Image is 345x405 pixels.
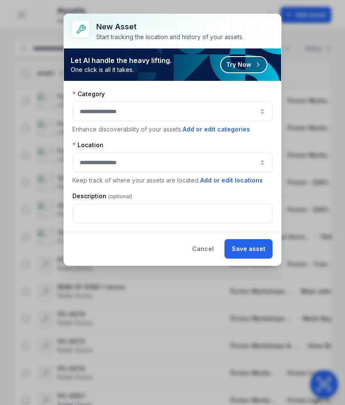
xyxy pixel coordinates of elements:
[200,176,263,185] button: Add or edit locations
[72,90,105,98] label: Category
[182,125,250,134] button: Add or edit categories
[72,141,103,149] label: Location
[220,56,267,73] button: Try Now
[71,66,172,74] span: One click is all it takes.
[96,21,244,33] h3: New asset
[96,33,244,41] div: Start tracking the location and history of your assets.
[72,176,273,185] p: Keep track of where your assets are located.
[72,192,132,200] label: Description
[71,55,172,66] strong: Let AI handle the heavy lifting.
[224,239,273,259] button: Save asset
[185,239,221,259] button: Cancel
[72,125,273,134] p: Enhance discoverability of your assets.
